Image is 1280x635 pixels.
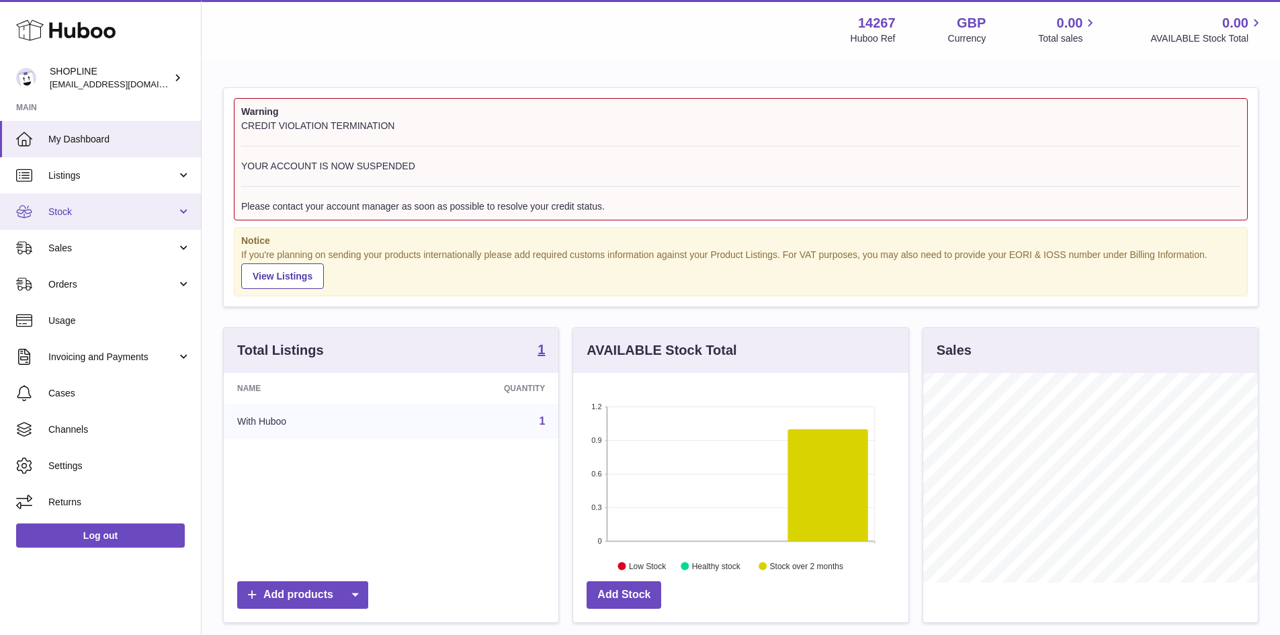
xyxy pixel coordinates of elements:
[241,249,1240,289] div: If you're planning on sending your products internationally please add required customs informati...
[1038,32,1098,45] span: Total sales
[241,263,324,289] a: View Listings
[237,581,368,609] a: Add products
[48,496,191,509] span: Returns
[629,562,667,571] text: Low Stock
[400,373,558,404] th: Quantity
[1150,32,1264,45] span: AVAILABLE Stock Total
[50,65,171,91] div: SHOPLINE
[1222,14,1248,32] span: 0.00
[858,14,896,32] strong: 14267
[592,503,602,511] text: 0.3
[538,343,545,359] a: 1
[587,581,661,609] a: Add Stock
[241,105,1240,118] strong: Warning
[48,387,191,400] span: Cases
[48,169,177,182] span: Listings
[770,562,843,571] text: Stock over 2 months
[48,133,191,146] span: My Dashboard
[692,562,741,571] text: Healthy stock
[48,314,191,327] span: Usage
[592,403,602,411] text: 1.2
[48,242,177,255] span: Sales
[587,341,736,359] h3: AVAILABLE Stock Total
[592,436,602,444] text: 0.9
[1150,14,1264,45] a: 0.00 AVAILABLE Stock Total
[241,120,1240,213] div: CREDIT VIOLATION TERMINATION YOUR ACCOUNT IS NOW SUSPENDED Please contact your account manager as...
[592,470,602,478] text: 0.6
[48,460,191,472] span: Settings
[538,343,545,356] strong: 1
[598,537,602,545] text: 0
[48,351,177,364] span: Invoicing and Payments
[851,32,896,45] div: Huboo Ref
[50,79,198,89] span: [EMAIL_ADDRESS][DOMAIN_NAME]
[237,341,324,359] h3: Total Listings
[241,235,1240,247] strong: Notice
[48,278,177,291] span: Orders
[16,68,36,88] img: internalAdmin-14267@internal.huboo.com
[16,523,185,548] a: Log out
[937,341,972,359] h3: Sales
[1057,14,1083,32] span: 0.00
[948,32,986,45] div: Currency
[224,404,400,439] td: With Huboo
[1038,14,1098,45] a: 0.00 Total sales
[224,373,400,404] th: Name
[957,14,986,32] strong: GBP
[48,423,191,436] span: Channels
[48,206,177,218] span: Stock
[539,415,545,427] a: 1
